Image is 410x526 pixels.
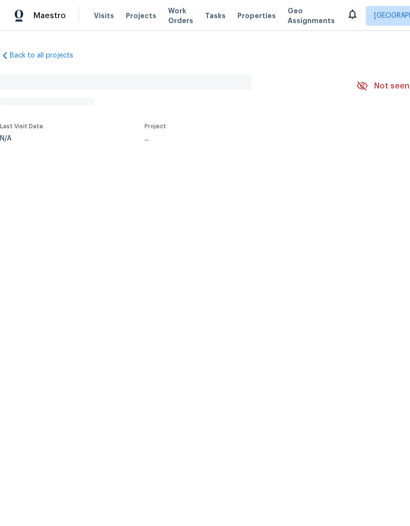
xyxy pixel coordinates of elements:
[33,11,66,21] span: Maestro
[145,135,333,142] div: ...
[237,11,276,21] span: Properties
[145,123,166,129] span: Project
[205,12,226,19] span: Tasks
[288,6,335,26] span: Geo Assignments
[126,11,156,21] span: Projects
[94,11,114,21] span: Visits
[168,6,193,26] span: Work Orders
